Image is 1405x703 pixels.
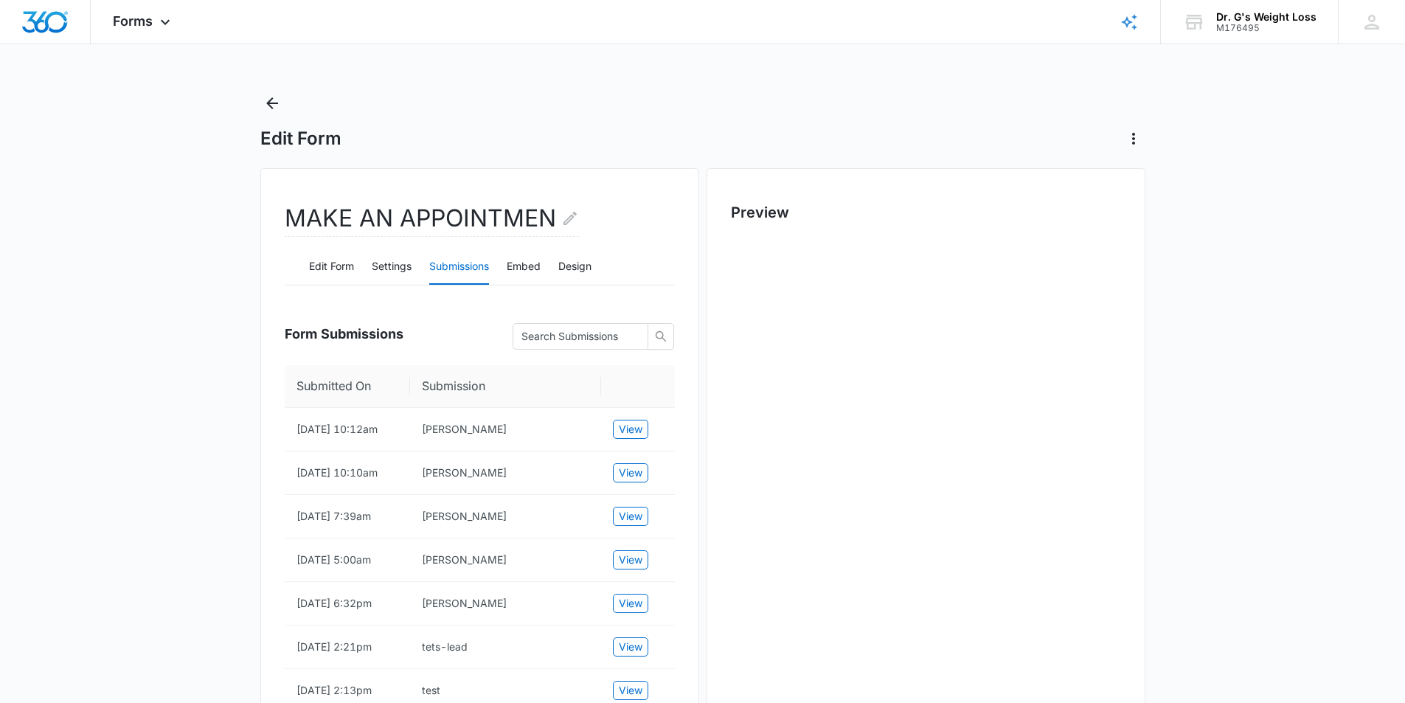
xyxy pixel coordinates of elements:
[619,552,642,568] span: View
[613,681,648,700] button: View
[372,249,412,285] button: Settings
[619,595,642,612] span: View
[410,582,601,626] td: Kathleen Butler
[619,639,642,655] span: View
[1216,23,1316,33] div: account id
[613,637,648,657] button: View
[521,328,628,344] input: Search Submissions
[410,538,601,582] td: Juan A. Madruga
[648,323,674,350] button: search
[1122,127,1145,150] button: Actions
[113,13,153,29] span: Forms
[410,408,601,451] td: Karuri Munene
[558,249,592,285] button: Design
[613,550,648,569] button: View
[561,201,579,236] button: Edit Form Name
[619,421,642,437] span: View
[285,201,579,237] h2: MAKE AN APPOINTMEN
[285,451,410,495] td: [DATE] 10:10am
[285,408,410,451] td: [DATE] 10:12am
[260,91,284,115] button: Back
[285,626,410,669] td: [DATE] 2:21pm
[1216,11,1316,23] div: account name
[613,507,648,526] button: View
[285,365,410,408] th: Submitted On
[619,508,642,524] span: View
[410,451,601,495] td: Karuri Munene
[410,626,601,669] td: tets-lead
[507,249,541,285] button: Embed
[613,420,648,439] button: View
[260,128,341,150] h1: Edit Form
[285,582,410,626] td: [DATE] 6:32pm
[285,495,410,538] td: [DATE] 7:39am
[731,201,1121,224] h2: Preview
[309,249,354,285] button: Edit Form
[613,594,648,613] button: View
[410,495,601,538] td: Martha Benoit
[619,465,642,481] span: View
[296,377,387,395] span: Submitted On
[285,538,410,582] td: [DATE] 5:00am
[619,682,642,699] span: View
[429,249,489,285] button: Submissions
[613,463,648,482] button: View
[285,324,403,344] span: Form Submissions
[648,330,673,342] span: search
[410,365,601,408] th: Submission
